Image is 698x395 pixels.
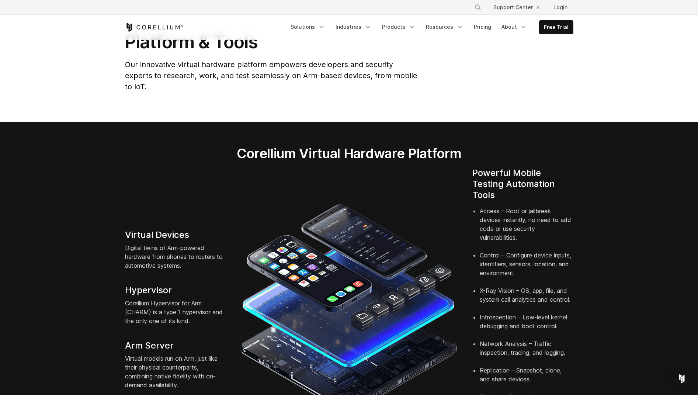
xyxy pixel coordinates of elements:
div: Open Intercom Messenger [673,370,691,388]
button: Search [471,1,485,14]
a: Products [378,20,420,34]
li: Access – Root or jailbreak devices instantly, no need to add code or use security vulnerabilities. [480,207,573,251]
a: Free Trial [539,21,573,34]
p: Corellium Hypervisor for Arm (CHARM) is a type 1 hypervisor and the only one of its kind. [125,299,226,325]
span: Our innovative virtual hardware platform empowers developers and security experts to research, wo... [125,60,417,91]
h4: Virtual Devices [125,229,226,240]
p: Virtual models run on Arm, just like their physical counterparts, combining native fidelity with ... [125,354,226,389]
p: Digital twins of Arm-powered hardware from phones to routers to automotive systems. [125,243,226,270]
a: About [497,20,532,34]
a: Corellium Home [125,23,184,32]
li: Network Analysis – Traffic inspection, tracing, and logging. [480,339,573,366]
li: Introspection – Low-level kernel debugging and boot control. [480,313,573,339]
li: Replication – Snapshot, clone, and share devices. [480,366,573,392]
li: X-Ray Vision – OS, app, file, and system call analytics and control. [480,286,573,313]
li: Control – Configure device inputs, identifiers, sensors, location, and environment. [480,251,573,286]
a: Login [548,1,573,14]
div: Navigation Menu [286,20,573,34]
div: Navigation Menu [465,1,573,14]
h4: Powerful Mobile Testing Automation Tools [472,167,573,201]
h4: Hypervisor [125,285,226,296]
h4: Arm Server [125,340,226,351]
a: Pricing [469,20,496,34]
a: Support Center [487,1,545,14]
a: Resources [421,20,468,34]
a: Industries [331,20,376,34]
h1: Platform & Tools [125,31,419,53]
h2: Corellium Virtual Hardware Platform [202,145,496,162]
a: Solutions [286,20,330,34]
